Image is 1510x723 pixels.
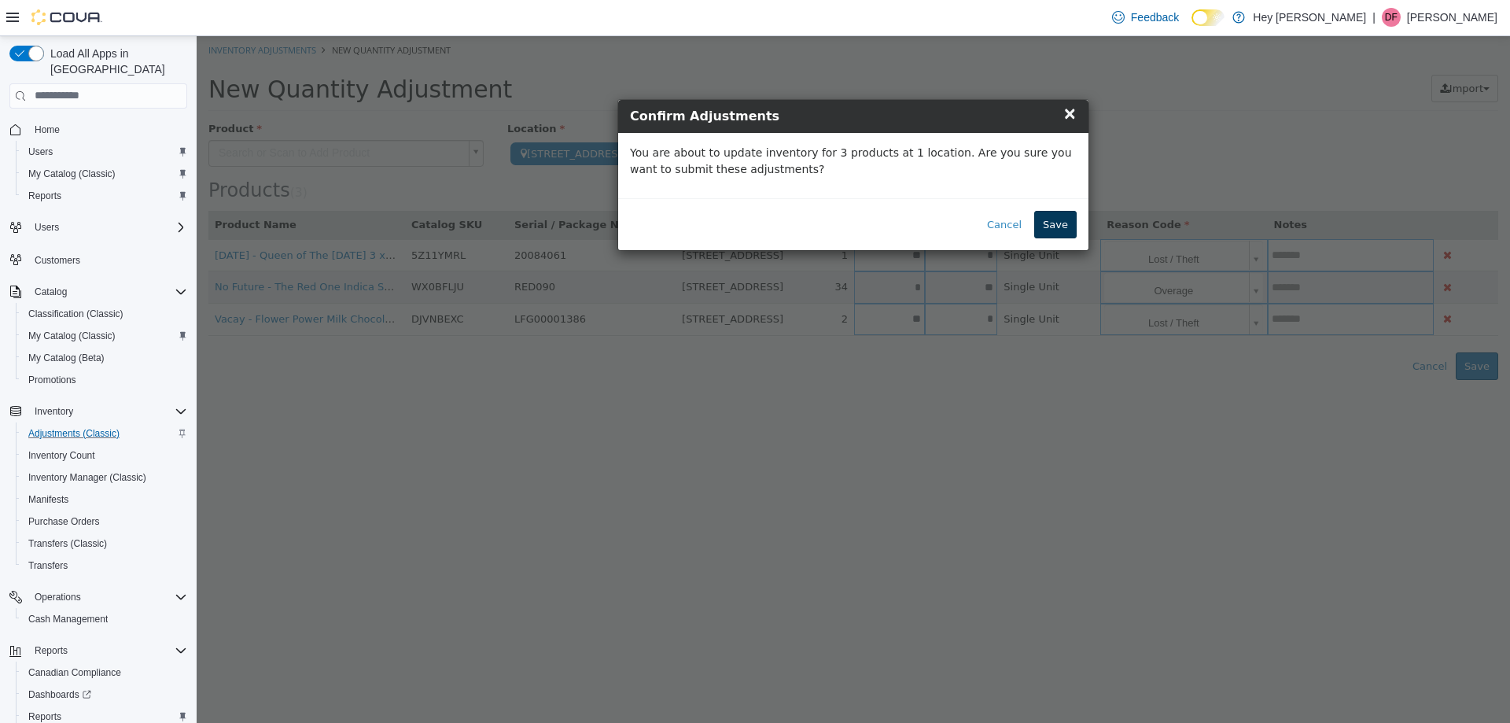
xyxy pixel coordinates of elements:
[28,249,187,269] span: Customers
[1382,8,1401,27] div: Dawna Fuller
[28,218,65,237] button: Users
[22,326,122,345] a: My Catalog (Classic)
[22,349,111,367] a: My Catalog (Beta)
[22,610,114,629] a: Cash Management
[35,644,68,657] span: Reports
[28,146,53,158] span: Users
[28,537,107,550] span: Transfers (Classic)
[16,684,193,706] a: Dashboards
[16,444,193,467] button: Inventory Count
[22,446,187,465] span: Inventory Count
[3,216,193,238] button: Users
[782,175,834,203] button: Cancel
[28,710,61,723] span: Reports
[22,424,187,443] span: Adjustments (Classic)
[16,325,193,347] button: My Catalog (Classic)
[28,120,66,139] a: Home
[28,352,105,364] span: My Catalog (Beta)
[28,427,120,440] span: Adjustments (Classic)
[22,186,187,205] span: Reports
[433,109,880,142] p: You are about to update inventory for 3 products at 1 location. Are you sure you want to submit t...
[22,186,68,205] a: Reports
[22,371,83,389] a: Promotions
[16,555,193,577] button: Transfers
[16,347,193,369] button: My Catalog (Beta)
[28,449,95,462] span: Inventory Count
[28,471,146,484] span: Inventory Manager (Classic)
[16,422,193,444] button: Adjustments (Classic)
[22,610,187,629] span: Cash Management
[16,163,193,185] button: My Catalog (Classic)
[22,534,187,553] span: Transfers (Classic)
[16,467,193,489] button: Inventory Manager (Classic)
[28,402,187,421] span: Inventory
[16,185,193,207] button: Reports
[22,468,153,487] a: Inventory Manager (Classic)
[22,142,187,161] span: Users
[1372,8,1376,27] p: |
[3,586,193,608] button: Operations
[1191,9,1225,26] input: Dark Mode
[866,68,880,87] span: ×
[22,304,187,323] span: Classification (Classic)
[28,688,91,701] span: Dashboards
[31,9,102,25] img: Cova
[22,424,126,443] a: Adjustments (Classic)
[16,511,193,533] button: Purchase Orders
[28,218,187,237] span: Users
[22,304,130,323] a: Classification (Classic)
[22,512,187,531] span: Purchase Orders
[22,556,74,575] a: Transfers
[28,666,121,679] span: Canadian Compliance
[28,251,87,270] a: Customers
[28,588,187,607] span: Operations
[28,330,116,342] span: My Catalog (Classic)
[22,685,187,704] span: Dashboards
[28,308,123,320] span: Classification (Classic)
[28,588,87,607] button: Operations
[35,405,73,418] span: Inventory
[16,303,193,325] button: Classification (Classic)
[22,142,59,161] a: Users
[22,490,75,509] a: Manifests
[28,282,187,301] span: Catalog
[28,168,116,180] span: My Catalog (Classic)
[22,468,187,487] span: Inventory Manager (Classic)
[28,515,100,528] span: Purchase Orders
[22,490,187,509] span: Manifests
[3,281,193,303] button: Catalog
[28,282,73,301] button: Catalog
[28,641,187,660] span: Reports
[28,493,68,506] span: Manifests
[35,254,80,267] span: Customers
[1385,8,1398,27] span: DF
[16,662,193,684] button: Canadian Compliance
[35,221,59,234] span: Users
[22,685,98,704] a: Dashboards
[28,190,61,202] span: Reports
[22,446,101,465] a: Inventory Count
[3,248,193,271] button: Customers
[22,164,122,183] a: My Catalog (Classic)
[16,489,193,511] button: Manifests
[22,663,127,682] a: Canadian Compliance
[35,124,60,136] span: Home
[1106,2,1185,33] a: Feedback
[16,533,193,555] button: Transfers (Classic)
[28,613,108,625] span: Cash Management
[35,286,67,298] span: Catalog
[22,371,187,389] span: Promotions
[1407,8,1497,27] p: [PERSON_NAME]
[22,534,113,553] a: Transfers (Classic)
[35,591,81,603] span: Operations
[22,349,187,367] span: My Catalog (Beta)
[22,326,187,345] span: My Catalog (Classic)
[28,374,76,386] span: Promotions
[3,640,193,662] button: Reports
[44,46,187,77] span: Load All Apps in [GEOGRAPHIC_DATA]
[28,402,79,421] button: Inventory
[22,164,187,183] span: My Catalog (Classic)
[3,118,193,141] button: Home
[1253,8,1366,27] p: Hey [PERSON_NAME]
